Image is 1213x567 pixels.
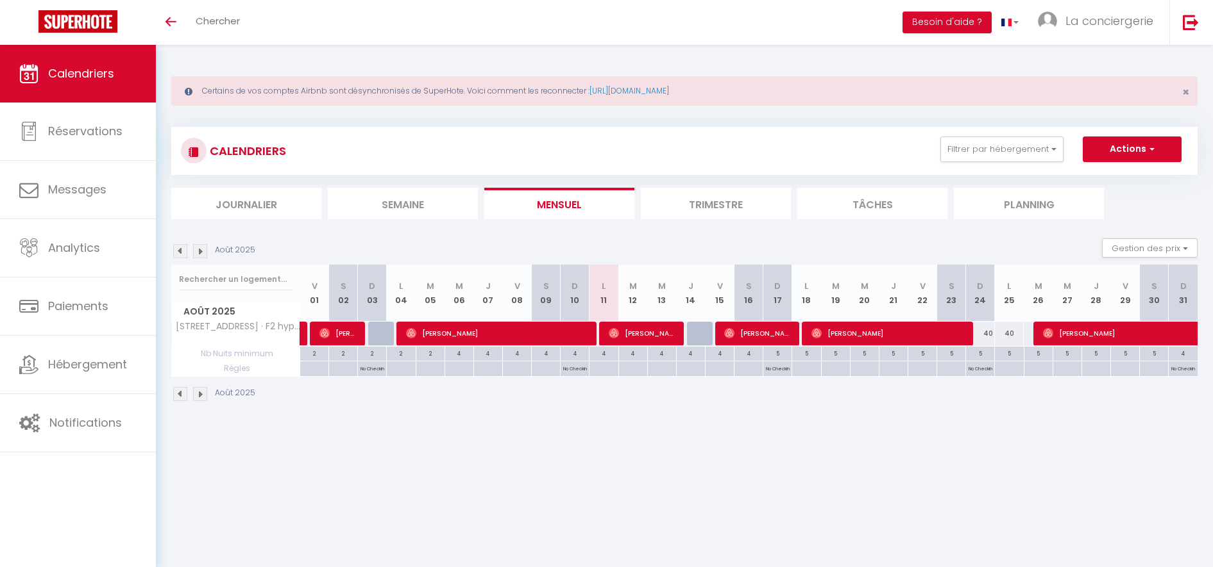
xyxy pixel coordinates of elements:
[903,12,992,33] button: Besoin d'aide ?
[48,65,114,81] span: Calendriers
[724,321,792,345] span: [PERSON_NAME]
[995,322,1024,345] div: 40
[774,280,781,292] abbr: D
[406,321,589,345] span: [PERSON_NAME]
[427,280,434,292] abbr: M
[48,298,108,314] span: Paiements
[503,347,531,359] div: 4
[532,265,561,322] th: 09
[658,280,666,292] abbr: M
[851,347,879,359] div: 5
[171,76,1198,106] div: Certains de vos comptes Airbnb sont désynchronisés de SuperHote. Voici comment les reconnecter :
[861,280,869,292] abbr: M
[172,347,300,361] span: Nb Nuits minimum
[387,265,416,322] th: 04
[821,265,850,322] th: 19
[1035,280,1042,292] abbr: M
[1024,265,1053,322] th: 26
[300,265,329,322] th: 01
[174,322,302,331] span: [STREET_ADDRESS] · F2 hypercentre - Proche gare - WIFI gratuite
[937,265,966,322] th: 23
[706,347,734,359] div: 4
[1183,14,1199,30] img: logout
[48,123,123,139] span: Réservations
[484,188,634,219] li: Mensuel
[1094,280,1099,292] abbr: J
[966,322,995,345] div: 40
[514,280,520,292] abbr: V
[1082,265,1110,322] th: 28
[172,302,300,321] span: Août 2025
[648,347,676,359] div: 4
[1102,238,1198,258] button: Gestion des prix
[1064,280,1071,292] abbr: M
[387,347,415,359] div: 2
[1182,86,1189,98] button: Close
[473,265,502,322] th: 07
[1169,347,1198,359] div: 4
[677,347,705,359] div: 4
[940,136,1064,162] button: Filtrer par hébergement
[474,347,502,359] div: 4
[676,265,705,322] th: 14
[763,265,792,322] th: 17
[908,347,937,359] div: 5
[977,280,983,292] abbr: D
[502,265,531,322] th: 08
[49,415,122,431] span: Notifications
[1123,280,1128,292] abbr: V
[399,280,403,292] abbr: L
[792,265,821,322] th: 18
[590,265,618,322] th: 11
[832,280,840,292] abbr: M
[1082,347,1110,359] div: 5
[609,321,676,345] span: [PERSON_NAME]
[369,280,375,292] abbr: D
[995,347,1023,359] div: 5
[48,356,127,372] span: Hébergement
[995,265,1024,322] th: 25
[619,347,647,359] div: 4
[358,265,387,322] th: 03
[416,265,445,322] th: 05
[1140,347,1168,359] div: 5
[196,14,240,28] span: Chercher
[1140,265,1169,322] th: 30
[1171,361,1195,374] p: No Checkin
[329,347,357,359] div: 2
[572,280,578,292] abbr: D
[1007,280,1011,292] abbr: L
[319,321,358,345] span: [PERSON_NAME]
[811,321,965,345] span: [PERSON_NAME]
[171,188,321,219] li: Journalier
[312,280,318,292] abbr: V
[172,361,300,375] span: Règles
[891,280,896,292] abbr: J
[949,280,954,292] abbr: S
[792,347,820,359] div: 5
[215,387,255,399] p: Août 2025
[879,347,908,359] div: 5
[455,280,463,292] abbr: M
[48,240,100,256] span: Analytics
[300,347,328,359] div: 2
[38,10,117,33] img: Super Booking
[416,347,445,359] div: 2
[629,280,637,292] abbr: M
[532,347,560,359] div: 4
[822,347,850,359] div: 5
[590,347,618,359] div: 4
[1180,280,1187,292] abbr: D
[179,268,293,291] input: Rechercher un logement...
[641,188,791,219] li: Trimestre
[561,265,590,322] th: 10
[341,280,346,292] abbr: S
[48,181,106,197] span: Messages
[797,188,947,219] li: Tâches
[207,136,286,165] h3: CALENDRIERS
[763,347,792,359] div: 5
[850,265,879,322] th: 20
[563,361,587,374] p: No Checkin
[590,85,669,96] a: [URL][DOMAIN_NAME]
[966,347,994,359] div: 5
